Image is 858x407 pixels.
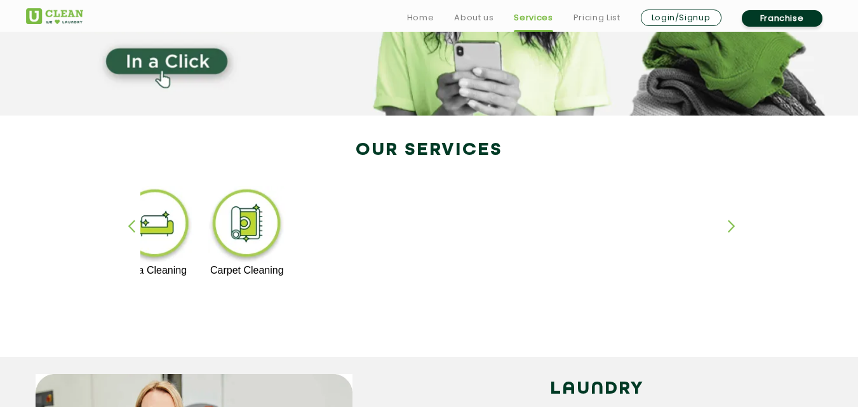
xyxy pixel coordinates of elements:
[116,186,194,265] img: sofa_cleaning_11zon.webp
[573,10,620,25] a: Pricing List
[742,10,822,27] a: Franchise
[514,10,553,25] a: Services
[372,374,823,404] h2: LAUNDRY
[26,8,83,24] img: UClean Laundry and Dry Cleaning
[454,10,493,25] a: About us
[407,10,434,25] a: Home
[641,10,721,26] a: Login/Signup
[208,186,286,265] img: carpet_cleaning_11zon.webp
[208,265,286,276] p: Carpet Cleaning
[116,265,194,276] p: Sofa Cleaning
